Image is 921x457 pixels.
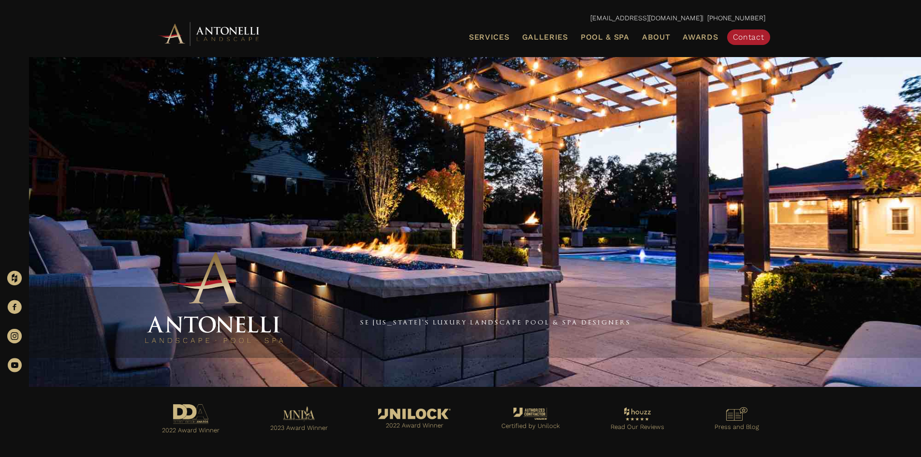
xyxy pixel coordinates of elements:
[156,12,765,25] p: | [PHONE_NUMBER]
[7,271,22,285] img: Houzz
[733,32,764,42] span: Contact
[522,32,568,42] span: Galleries
[254,404,343,437] a: Go to https://antonellilandscape.com/pool-and-spa/dont-stop-believing/
[469,33,510,41] span: Services
[465,31,513,44] a: Services
[679,31,722,44] a: Awards
[577,31,633,44] a: Pool & Spa
[142,248,287,348] img: Antonelli Stacked Logo
[683,32,718,42] span: Awards
[727,29,770,45] a: Contact
[642,33,671,41] span: About
[590,14,702,22] a: [EMAIL_ADDRESS][DOMAIN_NAME]
[146,401,235,439] a: Go to https://antonellilandscape.com/pool-and-spa/executive-sweet/
[156,20,263,47] img: Antonelli Horizontal Logo
[518,31,572,44] a: Galleries
[363,406,467,434] a: Go to https://antonellilandscape.com/featured-projects/the-white-house/
[699,405,775,435] a: Go to https://antonellilandscape.com/press-media/
[638,31,674,44] a: About
[595,405,680,436] a: Go to https://www.houzz.com/professionals/landscape-architects-and-landscape-designers/antonelli-...
[486,405,576,435] a: Go to https://antonellilandscape.com/unilock-authorized-contractor/
[581,32,629,42] span: Pool & Spa
[360,318,631,326] a: SE [US_STATE]'s Luxury Landscape Pool & Spa Designers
